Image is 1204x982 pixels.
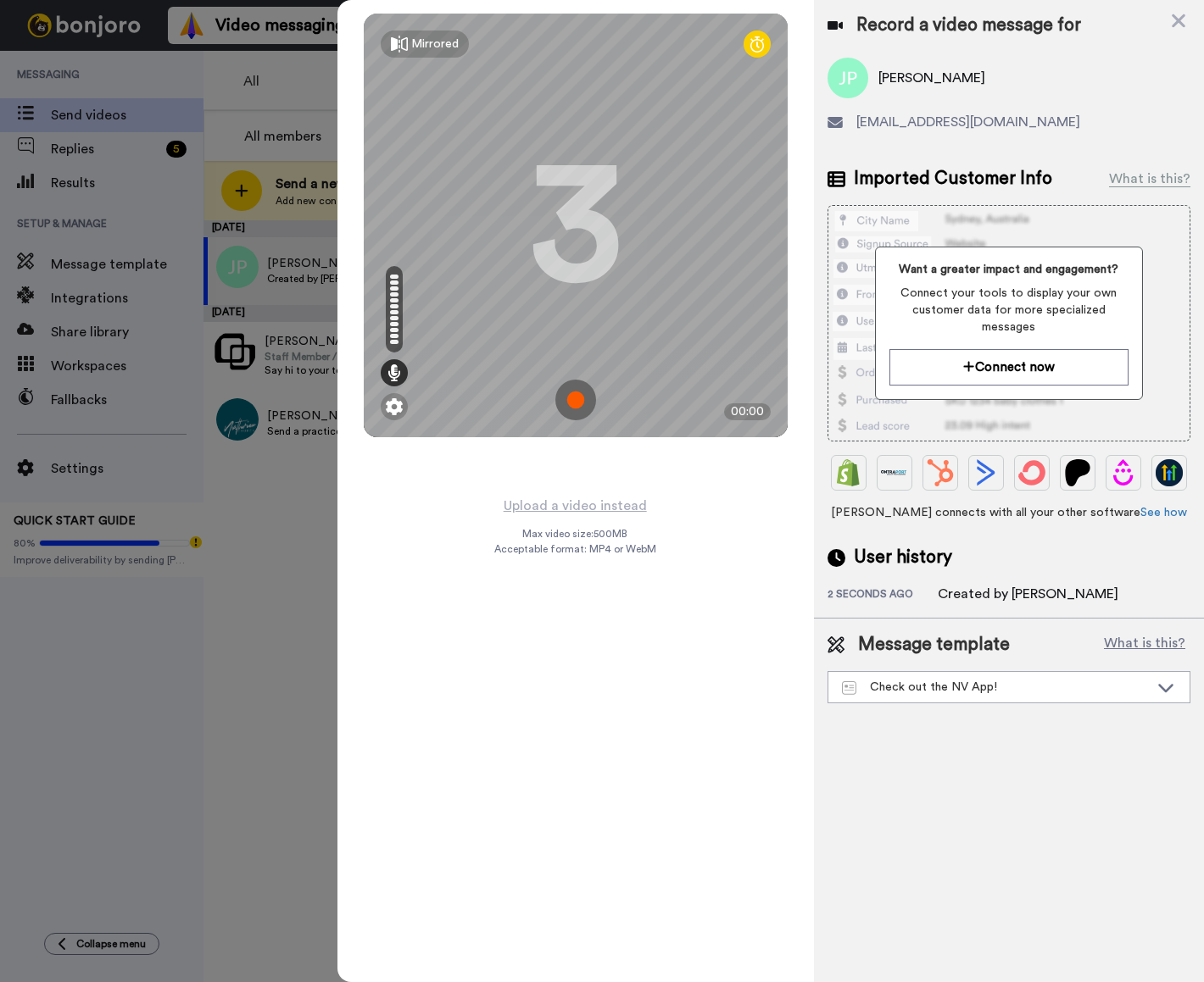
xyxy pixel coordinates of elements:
[555,380,596,420] img: ic_record_start.svg
[889,285,1128,336] span: Connect your tools to display your own customer data for more specialized messages
[828,587,938,604] div: 2 seconds ago
[1156,459,1183,486] img: GoHighLevel
[881,459,908,486] img: Ontraport
[1064,459,1091,486] img: Patreon
[386,398,403,415] img: ic_gear.svg
[889,261,1128,278] span: Want a greater impact and engagement?
[856,112,1080,132] span: [EMAIL_ADDRESS][DOMAIN_NAME]
[1018,459,1045,486] img: ConvertKit
[1140,507,1187,519] a: See how
[523,527,628,541] span: Max video size: 500 MB
[854,166,1052,191] span: Imported Customer Info
[842,679,1149,696] div: Check out the NV App!
[529,162,622,289] div: 3
[858,632,1010,657] span: Message template
[724,403,771,420] div: 00:00
[854,545,952,570] span: User history
[973,459,1000,486] img: ActiveCampaign
[494,542,656,556] span: Acceptable format: MP4 or WebM
[889,349,1128,386] button: Connect now
[842,681,856,695] img: Message-temps.svg
[499,495,652,517] button: Upload a video instead
[927,459,954,486] img: Hubspot
[835,459,862,486] img: Shopify
[828,504,1190,521] span: [PERSON_NAME] connects with all your other software
[1109,169,1190,189] div: What is this?
[1099,632,1190,657] button: What is this?
[938,584,1118,604] div: Created by [PERSON_NAME]
[1110,459,1137,486] img: Drip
